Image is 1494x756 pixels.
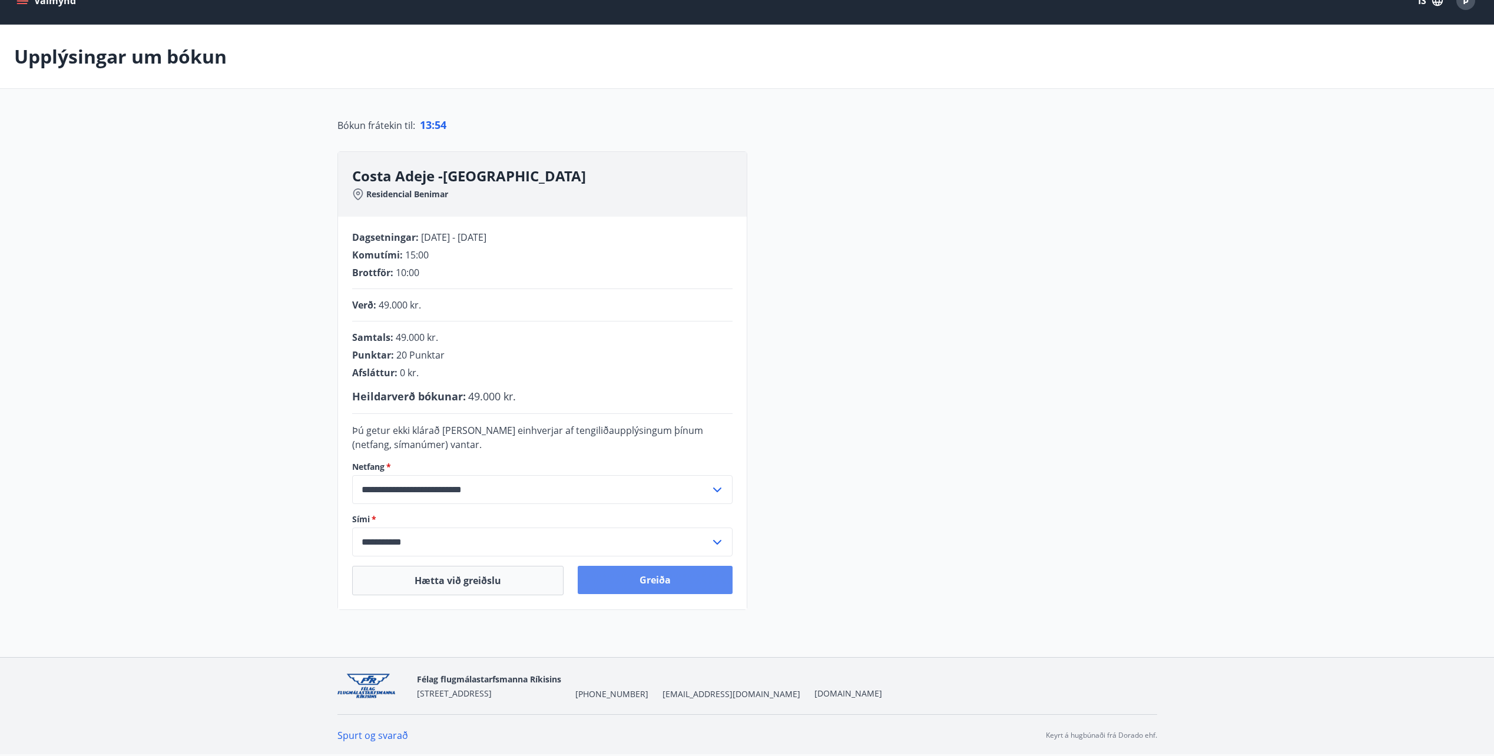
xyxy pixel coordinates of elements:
span: 0 kr. [400,366,419,379]
span: Brottför : [352,266,393,279]
span: Afsláttur : [352,366,397,379]
span: 54 [435,118,446,132]
img: jpzx4QWYf4KKDRVudBx9Jb6iv5jAOT7IkiGygIXa.png [337,674,408,699]
span: Heildarverð bókunar : [352,389,466,403]
span: 20 Punktar [396,349,445,362]
span: Félag flugmálastarfsmanna Ríkisins [417,674,561,685]
span: Samtals : [352,331,393,344]
button: Hætta við greiðslu [352,566,564,595]
span: Bókun frátekin til : [337,118,415,132]
label: Sími [352,513,733,525]
span: 13 : [420,118,435,132]
span: 49.000 kr. [396,331,438,344]
span: 49.000 kr. [379,299,421,311]
span: 49.000 kr. [468,389,516,403]
span: [DATE] - [DATE] [421,231,486,244]
span: Komutími : [352,248,403,261]
span: 15:00 [405,248,429,261]
a: Spurt og svarað [337,729,408,742]
span: Dagsetningar : [352,231,419,244]
h3: Costa Adeje -[GEOGRAPHIC_DATA] [352,166,747,186]
span: [EMAIL_ADDRESS][DOMAIN_NAME] [662,688,800,700]
span: Residencial Benimar [366,188,448,200]
span: [PHONE_NUMBER] [575,688,648,700]
span: Punktar : [352,349,394,362]
button: Greiða [578,566,733,594]
span: Verð : [352,299,376,311]
a: [DOMAIN_NAME] [814,688,882,699]
p: Upplýsingar um bókun [14,44,227,69]
span: [STREET_ADDRESS] [417,688,492,699]
span: 10:00 [396,266,419,279]
p: Keyrt á hugbúnaði frá Dorado ehf. [1046,730,1157,741]
label: Netfang [352,461,733,473]
span: Þú getur ekki klárað [PERSON_NAME] einhverjar af tengiliðaupplýsingum þínum (netfang, símanúmer) ... [352,424,703,451]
